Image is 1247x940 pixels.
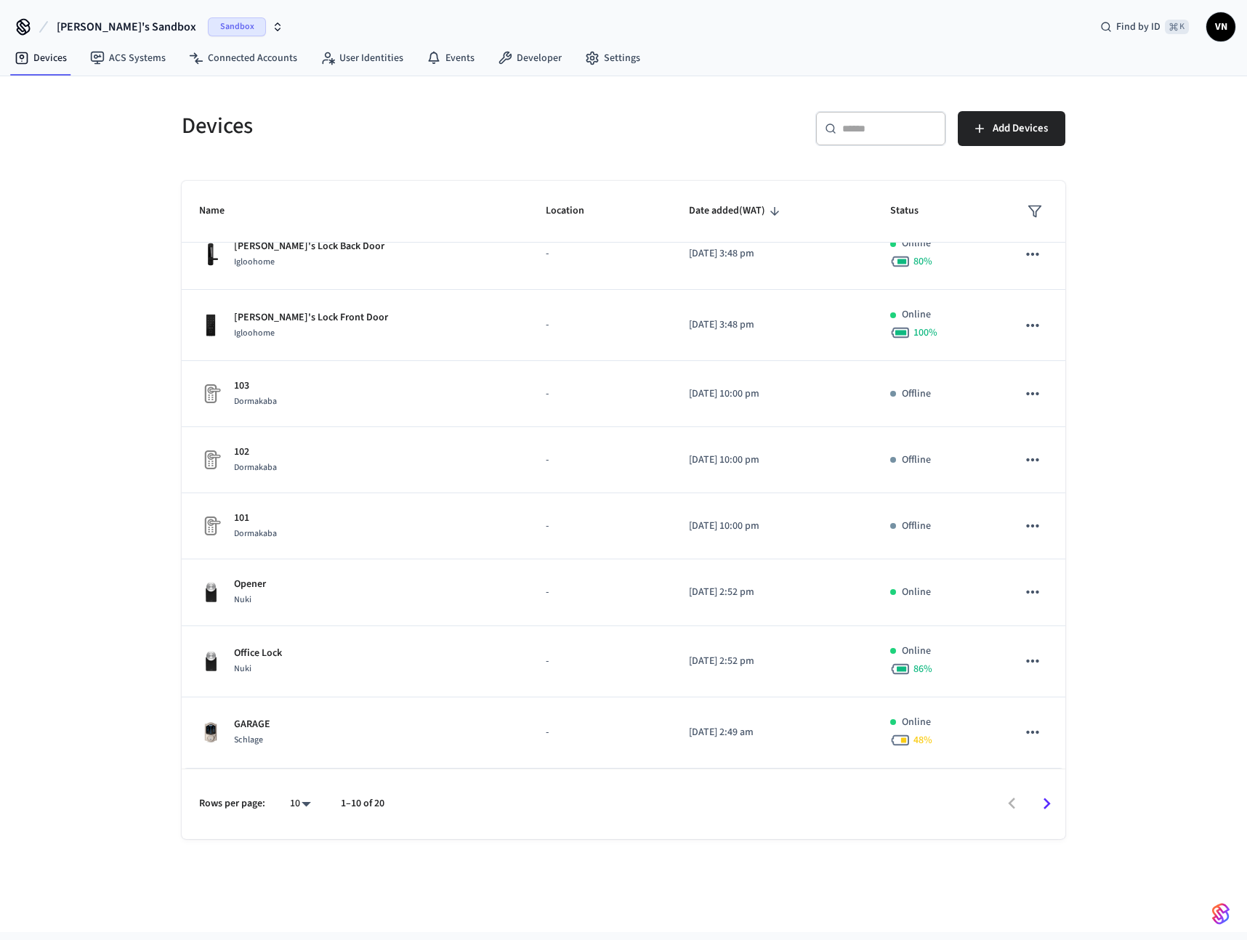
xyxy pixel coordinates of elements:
p: - [546,725,654,740]
span: Location [546,200,603,222]
span: 86 % [913,662,932,676]
button: Go to next page [1030,787,1064,821]
p: Office Lock [234,646,282,661]
p: Offline [902,386,931,402]
p: [DATE] 10:00 pm [689,453,855,468]
img: Placeholder Lock Image [199,382,222,405]
p: 101 [234,511,277,526]
p: Online [902,715,931,730]
button: VN [1206,12,1235,41]
span: 80 % [913,254,932,269]
p: [PERSON_NAME]'s Lock Front Door [234,310,388,325]
p: [DATE] 2:52 pm [689,654,855,669]
p: Online [902,307,931,323]
span: Sandbox [208,17,266,36]
p: [DATE] 3:48 pm [689,246,855,262]
div: Find by ID⌘ K [1089,14,1200,40]
a: Devices [3,45,78,71]
a: Connected Accounts [177,45,309,71]
p: Offline [902,519,931,534]
span: Igloohome [234,327,275,339]
button: Add Devices [958,111,1065,146]
p: Online [902,644,931,659]
img: igloohome_deadbolt_2s [199,314,222,337]
p: [PERSON_NAME]'s Lock Back Door [234,239,384,254]
span: 48 % [913,733,932,747]
p: 1–10 of 20 [341,796,384,811]
img: Placeholder Lock Image [199,514,222,538]
a: Events [415,45,486,71]
p: 102 [234,445,277,460]
img: Nuki Smart Lock 3.0 Pro Black, Front [199,649,222,673]
span: Date added(WAT) [689,200,784,222]
p: Opener [234,577,266,592]
span: Status [890,200,937,222]
span: Nuki [234,663,251,675]
p: Rows per page: [199,796,265,811]
p: - [546,317,654,333]
span: Dormakaba [234,527,277,540]
p: Offline [902,453,931,468]
a: Settings [573,45,652,71]
table: sticky table [182,20,1065,769]
p: - [546,519,654,534]
p: - [546,386,654,402]
img: Schlage Sense Smart Deadbolt with Camelot Trim, Front [199,721,222,744]
p: [DATE] 2:52 pm [689,585,855,600]
span: [PERSON_NAME]'s Sandbox [57,18,196,36]
p: - [546,585,654,600]
span: Dormakaba [234,395,277,408]
p: 103 [234,378,277,394]
span: Dormakaba [234,461,277,474]
span: Add Devices [993,119,1048,138]
p: - [546,654,654,669]
span: Igloohome [234,256,275,268]
img: Placeholder Lock Image [199,448,222,471]
span: Find by ID [1116,20,1161,34]
img: Nuki Smart Lock 3.0 Pro Black, Front [199,580,222,604]
p: GARAGE [234,717,270,732]
p: [DATE] 10:00 pm [689,519,855,534]
img: SeamLogoGradient.69752ec5.svg [1212,902,1230,925]
p: - [546,453,654,468]
a: ACS Systems [78,45,177,71]
p: [DATE] 2:49 am [689,725,855,740]
img: igloohome_mortise_2 [199,243,222,266]
a: Developer [486,45,573,71]
span: Schlage [234,734,263,746]
span: Nuki [234,593,251,606]
p: Online [902,236,931,251]
p: [DATE] 3:48 pm [689,317,855,333]
p: Online [902,585,931,600]
h5: Devices [182,111,615,141]
span: 100 % [913,325,937,340]
p: [DATE] 10:00 pm [689,386,855,402]
p: - [546,246,654,262]
span: Name [199,200,243,222]
div: 10 [283,793,318,814]
a: User Identities [309,45,415,71]
span: ⌘ K [1165,20,1189,34]
span: VN [1208,14,1234,40]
